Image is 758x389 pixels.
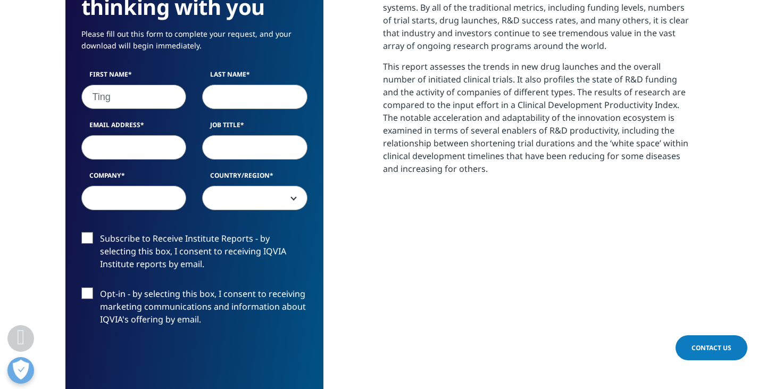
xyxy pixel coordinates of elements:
[202,120,307,135] label: Job Title
[81,171,187,186] label: Company
[202,171,307,186] label: Country/Region
[7,357,34,384] button: Open Preferences
[692,343,731,352] span: Contact Us
[383,60,693,183] p: This report assesses the trends in new drug launches and the overall number of initiated clinical...
[81,120,187,135] label: Email Address
[81,287,307,332] label: Opt-in - by selecting this box, I consent to receiving marketing communications and information a...
[81,232,307,276] label: Subscribe to Receive Institute Reports - by selecting this box, I consent to receiving IQVIA Inst...
[81,28,307,60] p: Please fill out this form to complete your request, and your download will begin immediately.
[676,335,747,360] a: Contact Us
[202,70,307,85] label: Last Name
[81,70,187,85] label: First Name
[81,343,243,384] iframe: reCAPTCHA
